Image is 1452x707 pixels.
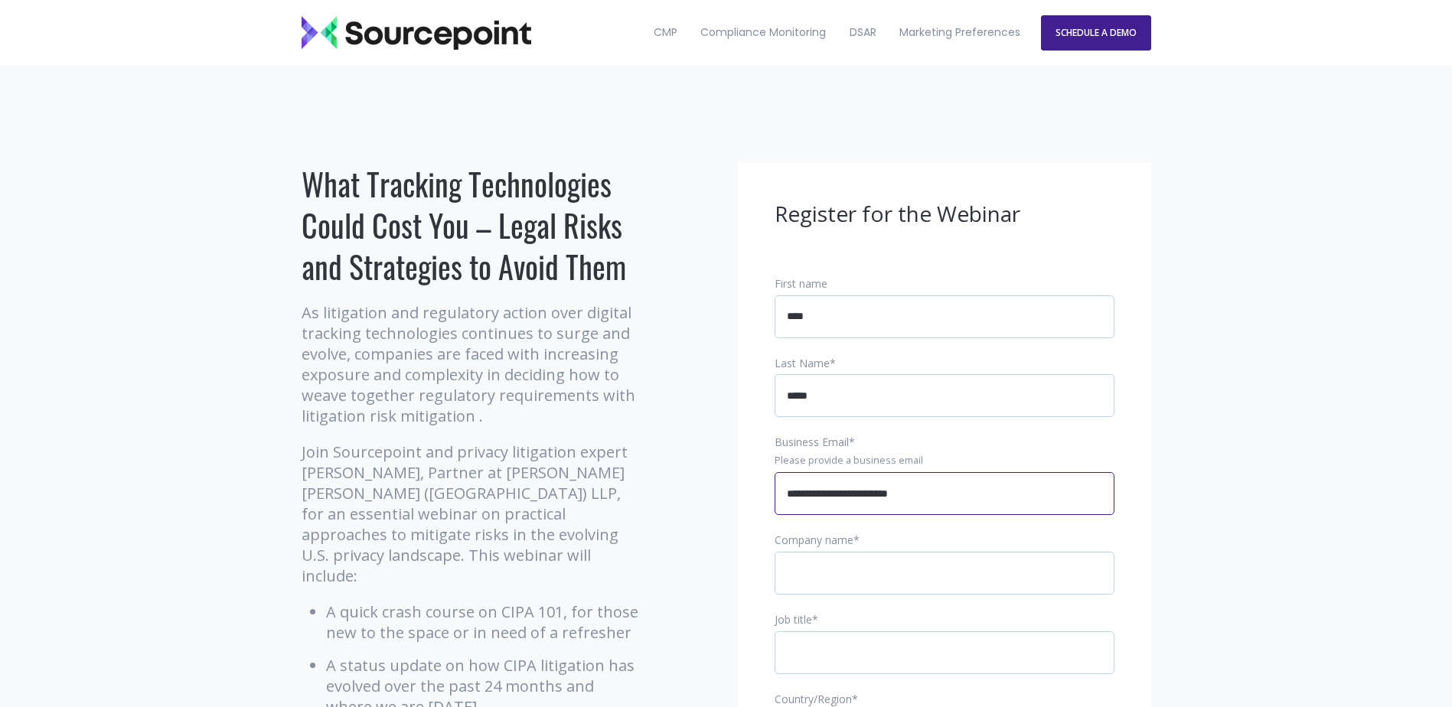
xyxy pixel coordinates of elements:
[302,16,531,50] img: Sourcepoint_logo_black_transparent (2)-2
[302,302,642,426] p: As litigation and regulatory action over digital tracking technologies continues to surge and evo...
[1041,15,1151,50] a: SCHEDULE A DEMO
[775,533,853,547] span: Company name
[775,356,830,370] span: Last Name
[775,435,849,449] span: Business Email
[775,454,1114,468] legend: Please provide a business email
[775,612,812,627] span: Job title
[302,441,642,586] p: Join Sourcepoint and privacy litigation expert [PERSON_NAME], Partner at [PERSON_NAME] [PERSON_NA...
[775,692,852,706] span: Country/Region
[775,200,1114,229] h3: Register for the Webinar
[326,601,642,643] li: A quick crash course on CIPA 101, for those new to the space or in need of a refresher
[775,276,827,291] span: First name
[302,163,642,287] h1: What Tracking Technologies Could Cost You – Legal Risks and Strategies to Avoid Them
